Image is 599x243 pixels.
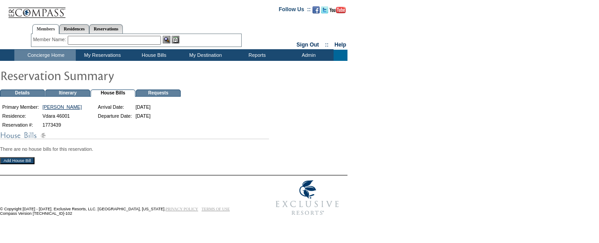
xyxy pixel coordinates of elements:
span: :: [325,42,329,48]
td: My Reservations [76,50,127,61]
a: PRIVACY POLICY [165,207,198,211]
a: Reservations [89,24,123,34]
a: TERMS OF USE [202,207,230,211]
td: Concierge Home [14,50,76,61]
td: Primary Member: [1,103,40,111]
td: My Destination [179,50,230,61]
img: Follow us on Twitter [321,6,328,13]
td: Departure Date: [96,112,133,120]
td: 1773439 [41,121,83,129]
a: Residences [59,24,89,34]
td: Requests [136,90,181,97]
td: Residence: [1,112,40,120]
td: Follow Us :: [279,5,311,16]
a: Become our fan on Facebook [313,9,320,14]
td: House Bills [127,50,179,61]
img: View [163,36,170,43]
td: Vdara 46001 [41,112,83,120]
div: Member Name: [33,36,68,43]
a: Help [334,42,346,48]
td: House Bills [91,90,135,97]
a: Subscribe to our YouTube Channel [330,9,346,14]
img: Reservations [172,36,179,43]
img: Subscribe to our YouTube Channel [330,7,346,13]
img: Become our fan on Facebook [313,6,320,13]
a: Sign Out [296,42,319,48]
a: [PERSON_NAME] [43,104,82,110]
td: [DATE] [134,112,152,120]
td: Itinerary [45,90,90,97]
a: Members [32,24,60,34]
td: Admin [282,50,334,61]
td: [DATE] [134,103,152,111]
img: Exclusive Resorts [267,175,347,220]
td: Reservation #: [1,121,40,129]
a: Follow us on Twitter [321,9,328,14]
td: Arrival Date: [96,103,133,111]
td: Reports [230,50,282,61]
